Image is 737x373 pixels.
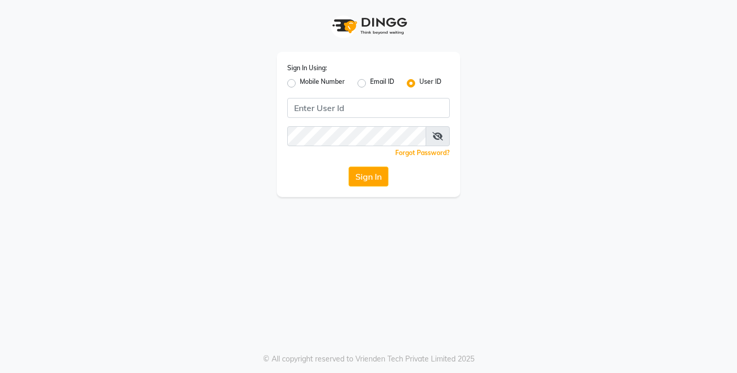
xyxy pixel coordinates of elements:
[349,167,388,186] button: Sign In
[287,63,327,73] label: Sign In Using:
[300,77,345,90] label: Mobile Number
[327,10,410,41] img: logo1.svg
[287,98,450,118] input: Username
[287,126,426,146] input: Username
[370,77,394,90] label: Email ID
[419,77,441,90] label: User ID
[395,149,450,157] a: Forgot Password?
